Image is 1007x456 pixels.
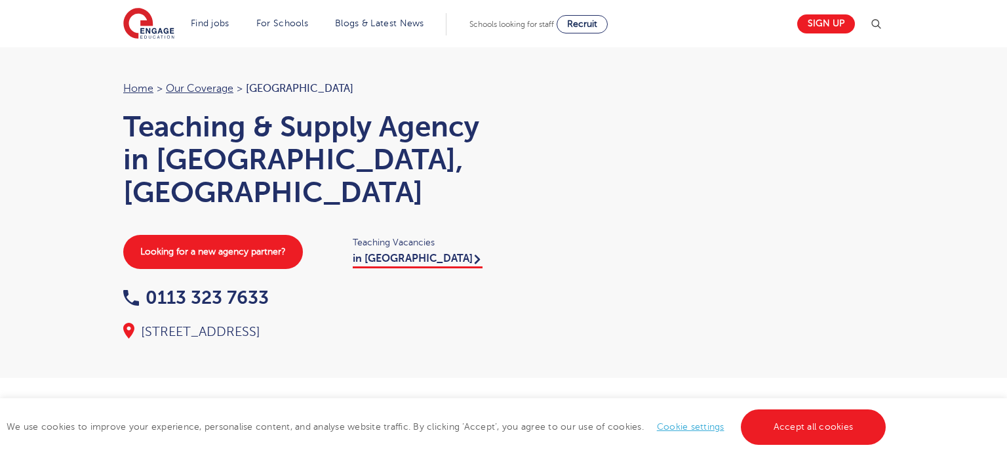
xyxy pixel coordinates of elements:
[191,18,229,28] a: Find jobs
[246,83,353,94] span: [GEOGRAPHIC_DATA]
[256,18,308,28] a: For Schools
[123,235,303,269] a: Looking for a new agency partner?
[166,83,233,94] a: Our coverage
[237,83,243,94] span: >
[741,409,886,445] a: Accept all cookies
[123,8,174,41] img: Engage Education
[469,20,554,29] span: Schools looking for staff
[567,19,597,29] span: Recruit
[335,18,424,28] a: Blogs & Latest News
[123,83,153,94] a: Home
[123,287,269,308] a: 0113 323 7633
[657,422,724,432] a: Cookie settings
[797,14,855,33] a: Sign up
[557,15,608,33] a: Recruit
[353,235,490,250] span: Teaching Vacancies
[123,323,490,341] div: [STREET_ADDRESS]
[123,110,490,209] h1: Teaching & Supply Agency in [GEOGRAPHIC_DATA], [GEOGRAPHIC_DATA]
[353,253,483,268] a: in [GEOGRAPHIC_DATA]
[123,80,490,97] nav: breadcrumb
[157,83,163,94] span: >
[7,422,889,432] span: We use cookies to improve your experience, personalise content, and analyse website traffic. By c...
